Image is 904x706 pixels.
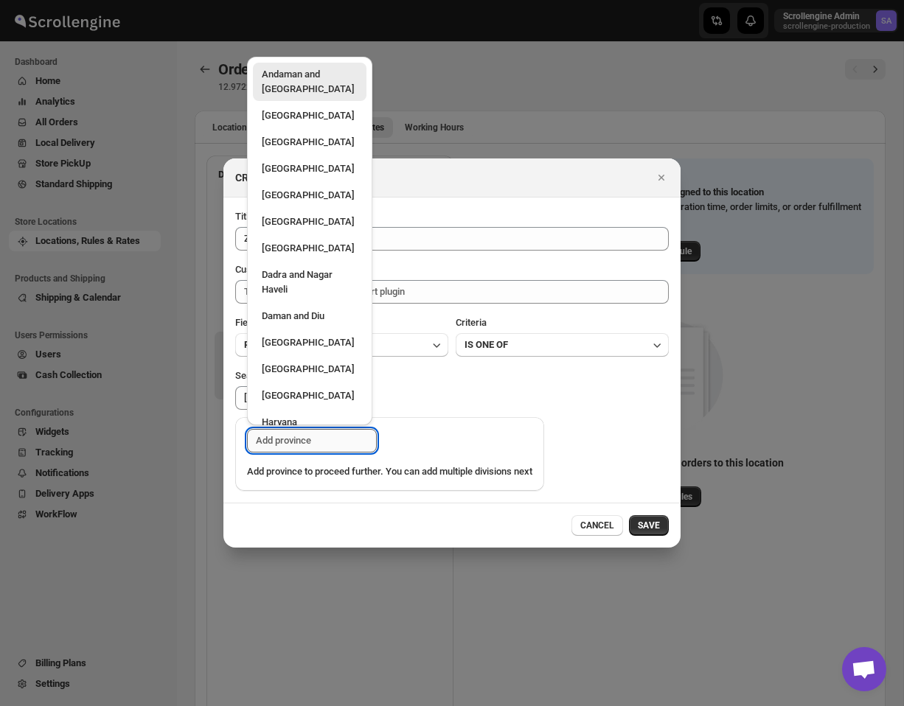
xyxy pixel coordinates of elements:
[247,328,372,354] li: Delhi
[235,333,448,357] button: REGION
[580,520,614,531] span: CANCEL
[247,354,372,381] li: Goa
[235,227,669,251] input: Put your Zone/Location/Area Name, eg. Zone 1, Zone 2 etc.
[247,154,372,181] li: Assam
[235,386,365,410] input: Search country
[262,362,358,377] div: [GEOGRAPHIC_DATA]
[262,67,358,97] div: Andaman and [GEOGRAPHIC_DATA]
[235,170,300,185] h2: CREATE RULE
[262,135,358,150] div: [GEOGRAPHIC_DATA]
[247,301,372,328] li: Daman and Diu
[571,515,623,536] button: CANCEL
[247,429,377,452] input: Add province
[247,408,372,434] li: Haryana
[638,520,660,531] span: SAVE
[456,333,669,357] button: IS ONE OF
[651,167,672,188] button: Close
[262,309,358,324] div: Daman and Diu
[262,268,358,297] div: Dadra and Nagar Haveli
[465,338,508,352] span: IS ONE OF
[235,315,255,330] p: Field
[262,108,358,123] div: [GEOGRAPHIC_DATA]
[262,161,358,176] div: [GEOGRAPHIC_DATA]
[247,181,372,207] li: Bihar
[262,335,358,350] div: [GEOGRAPHIC_DATA]
[247,127,372,154] li: Arunachal Pradesh
[235,368,299,383] div: Search country
[262,214,358,229] div: [GEOGRAPHIC_DATA]
[247,234,372,260] li: Chhattisgarh
[456,315,487,330] p: Criteria
[262,388,358,403] div: [GEOGRAPHIC_DATA]
[247,63,372,101] li: Andaman and Nicobar Islands
[262,241,358,256] div: [GEOGRAPHIC_DATA]
[244,338,278,352] span: REGION
[629,515,669,536] button: SAVE
[842,647,886,691] div: Open chat
[235,211,254,222] span: Title
[247,381,372,408] li: Gujarat
[235,264,309,275] span: Custom Message
[247,260,372,301] li: Dadra and Nagar Haveli
[247,101,372,127] li: Andhra Pradesh
[262,188,358,203] div: [GEOGRAPHIC_DATA]
[247,466,532,477] span: Add province to proceed further. You can add multiple divisions next
[247,207,372,234] li: Chandigarh
[262,415,358,430] div: Haryana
